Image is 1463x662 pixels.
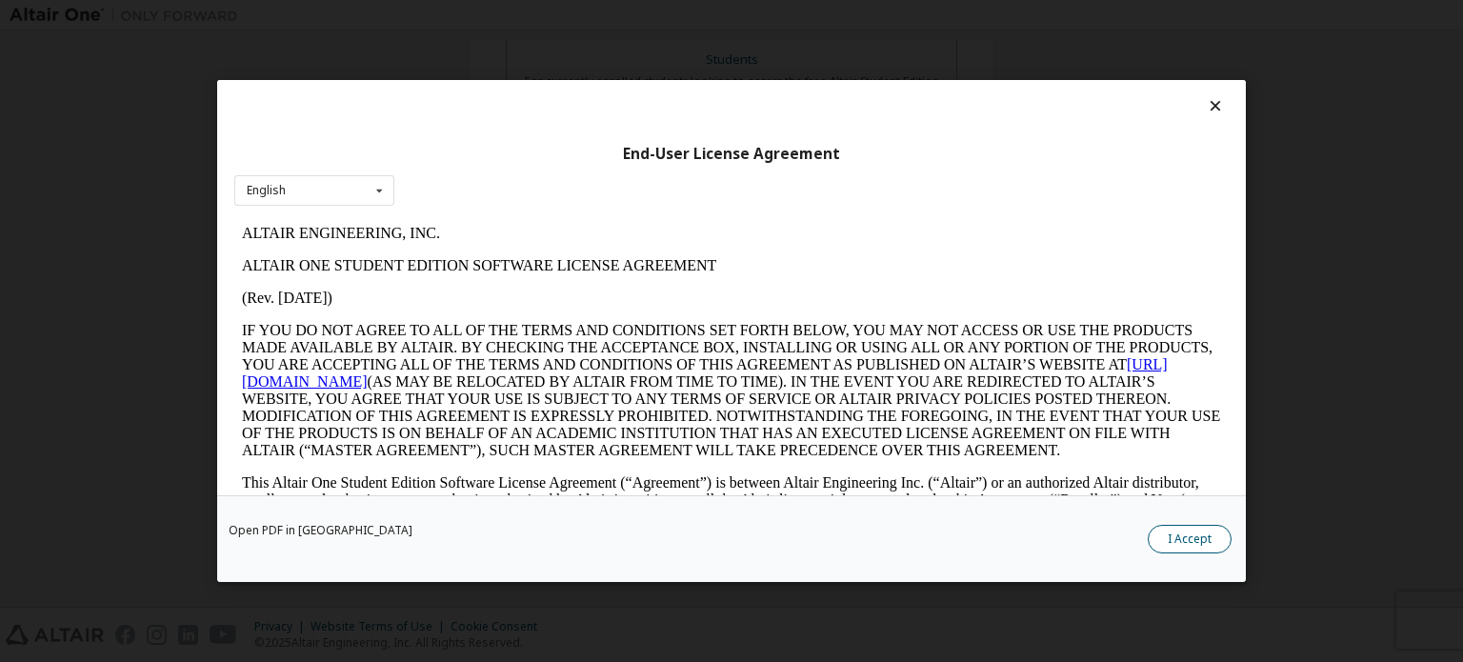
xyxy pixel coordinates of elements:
button: I Accept [1148,525,1232,553]
p: (Rev. [DATE]) [8,72,987,90]
p: ALTAIR ONE STUDENT EDITION SOFTWARE LICENSE AGREEMENT [8,40,987,57]
a: [URL][DOMAIN_NAME] [8,139,933,172]
p: This Altair One Student Edition Software License Agreement (“Agreement”) is between Altair Engine... [8,257,987,326]
div: End-User License Agreement [234,145,1229,164]
p: IF YOU DO NOT AGREE TO ALL OF THE TERMS AND CONDITIONS SET FORTH BELOW, YOU MAY NOT ACCESS OR USE... [8,105,987,242]
a: Open PDF in [GEOGRAPHIC_DATA] [229,525,412,536]
p: ALTAIR ENGINEERING, INC. [8,8,987,25]
div: English [247,185,286,196]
